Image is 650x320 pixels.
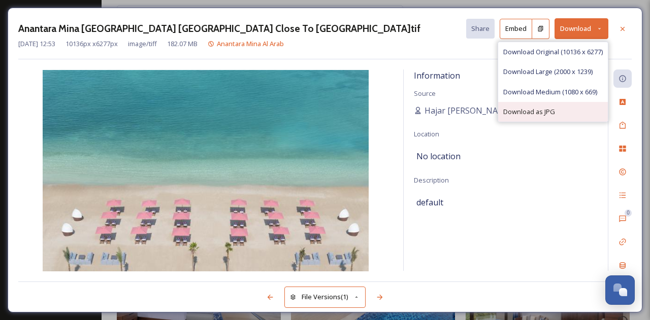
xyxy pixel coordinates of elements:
[625,209,632,217] div: 0
[466,19,495,39] button: Share
[414,89,436,98] span: Source
[18,21,420,36] h3: Anantara Mina [GEOGRAPHIC_DATA] [GEOGRAPHIC_DATA] Close To [GEOGRAPHIC_DATA]tif
[217,39,284,48] span: Anantara Mina Al Arab
[414,175,449,185] span: Description
[503,87,597,97] span: Download Medium (1080 x 669)
[503,67,593,77] span: Download Large (2000 x 1239)
[18,70,393,271] img: 455325e3-0688-4365-b65e-18ac2256f7d9.jpg
[66,39,118,49] span: 10136 px x 6277 px
[284,287,366,307] button: File Versions(1)
[414,70,460,81] span: Information
[503,47,603,57] span: Download Original (10136 x 6277)
[414,129,439,138] span: Location
[416,150,461,162] span: No location
[605,275,635,305] button: Open Chat
[167,39,198,49] span: 182.07 MB
[128,39,157,49] span: image/tiff
[18,39,55,49] span: [DATE] 12:53
[416,196,443,208] span: default
[500,19,532,39] button: Embed
[503,107,555,117] span: Download as JPG
[555,18,608,39] button: Download
[425,104,512,117] span: Hajar [PERSON_NAME]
